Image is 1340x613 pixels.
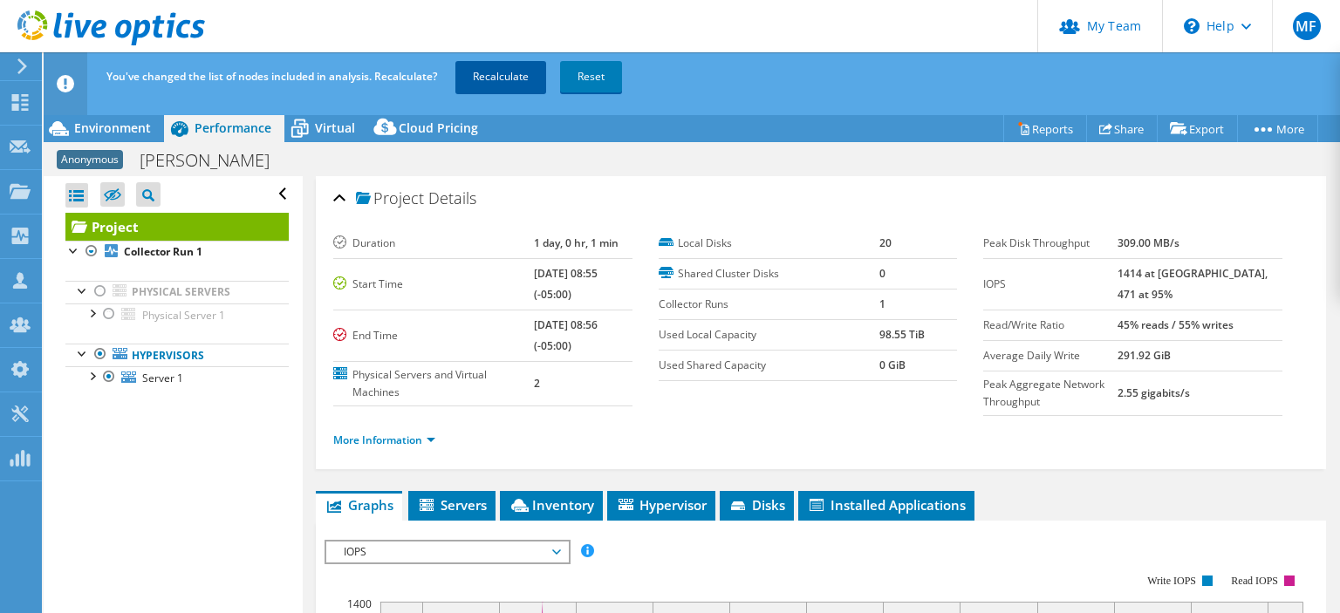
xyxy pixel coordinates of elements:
label: Peak Aggregate Network Throughput [983,376,1118,411]
a: Export [1157,115,1238,142]
span: Cloud Pricing [399,119,478,136]
a: More Information [333,433,435,447]
span: Performance [195,119,271,136]
b: 45% reads / 55% writes [1118,317,1234,332]
text: Read IOPS [1232,575,1279,587]
label: Duration [333,235,534,252]
label: Used Local Capacity [659,326,879,344]
span: Project [356,190,424,208]
a: Physical Server 1 [65,303,289,326]
a: Reports [1003,115,1087,142]
text: 1400 [347,596,372,611]
a: Project [65,213,289,241]
label: Collector Runs [659,296,879,313]
b: 1 [879,296,885,311]
span: IOPS [335,541,559,562]
span: Hypervisor [616,496,707,514]
label: Used Shared Capacity [659,357,879,374]
span: Environment [74,119,151,136]
b: Collector Run 1 [124,244,202,259]
h1: [PERSON_NAME] [132,151,297,170]
label: Local Disks [659,235,879,252]
a: More [1237,115,1318,142]
span: You've changed the list of nodes included in analysis. Recalculate? [106,69,437,84]
label: Physical Servers and Virtual Machines [333,366,534,401]
b: 0 GiB [879,358,906,372]
b: [DATE] 08:56 (-05:00) [534,317,598,353]
span: Inventory [509,496,594,514]
span: Anonymous [57,150,123,169]
a: Hypervisors [65,344,289,366]
span: Physical Server 1 [142,308,225,323]
span: Servers [417,496,487,514]
span: Virtual [315,119,355,136]
span: Server 1 [142,371,183,385]
span: MF [1293,12,1321,40]
span: Graphs [325,496,393,514]
a: Recalculate [455,61,546,92]
label: Read/Write Ratio [983,317,1118,334]
a: Reset [560,61,622,92]
b: 0 [879,266,885,281]
b: 1 day, 0 hr, 1 min [534,235,619,250]
svg: \n [1184,18,1200,34]
label: Peak Disk Throughput [983,235,1118,252]
b: 2.55 gigabits/s [1118,385,1190,400]
b: 309.00 MB/s [1118,235,1179,250]
a: Collector Run 1 [65,241,289,263]
b: 2 [534,376,540,391]
b: [DATE] 08:55 (-05:00) [534,266,598,302]
span: Disks [728,496,785,514]
span: Installed Applications [807,496,966,514]
a: Physical Servers [65,281,289,303]
b: 98.55 TiB [879,327,925,342]
label: Shared Cluster Disks [659,265,879,283]
b: 20 [879,235,892,250]
b: 291.92 GiB [1118,348,1171,363]
text: Write IOPS [1147,575,1196,587]
label: Average Daily Write [983,347,1118,364]
a: Share [1086,115,1158,142]
label: End Time [333,327,534,344]
a: Server 1 [65,366,289,389]
b: 1414 at [GEOGRAPHIC_DATA], 471 at 95% [1118,266,1268,302]
label: Start Time [333,276,534,293]
label: IOPS [983,276,1118,293]
span: Details [428,187,476,208]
